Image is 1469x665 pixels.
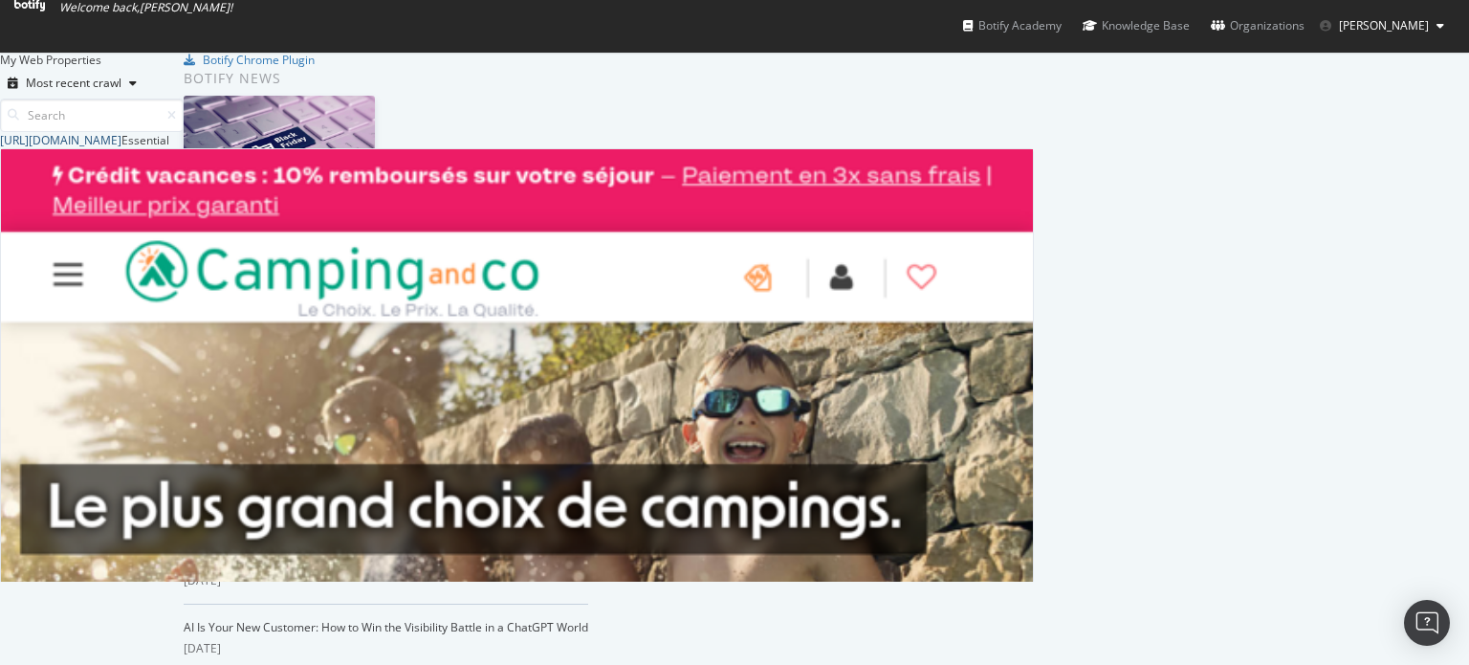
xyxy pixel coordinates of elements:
[1339,17,1429,33] span: frédéric kinzi
[121,132,169,148] div: Essential
[1211,16,1305,35] div: Organizations
[184,68,588,89] div: Botify news
[184,52,315,68] a: Botify Chrome Plugin
[184,640,588,657] div: [DATE]
[26,78,121,89] div: Most recent crawl
[963,16,1062,35] div: Botify Academy
[184,619,588,635] a: AI Is Your New Customer: How to Win the Visibility Battle in a ChatGPT World
[203,52,315,68] div: Botify Chrome Plugin
[1083,16,1190,35] div: Knowledge Base
[1404,600,1450,646] div: Open Intercom Messenger
[184,96,375,196] img: Prepare for Black Friday 2025 by Prioritizing AI Search Visibility
[1305,11,1459,41] button: [PERSON_NAME]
